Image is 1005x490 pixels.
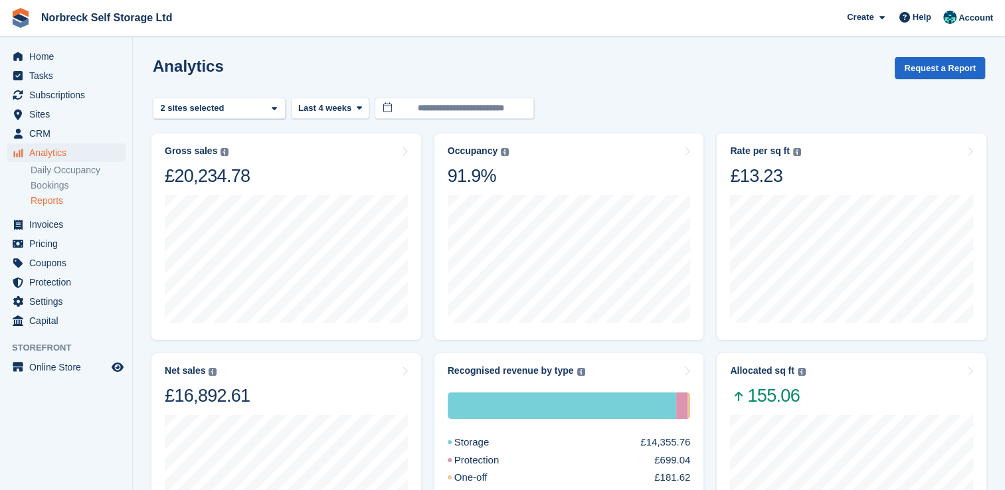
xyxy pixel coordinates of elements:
span: Analytics [29,143,109,162]
span: 155.06 [730,384,805,407]
div: Occupancy [448,145,498,157]
div: Net sales [165,365,205,376]
img: icon-info-grey-7440780725fd019a000dd9b08b2336e03edf1995a4989e88bcd33f0948082b44.svg [793,148,801,156]
img: icon-info-grey-7440780725fd019a000dd9b08b2336e03edf1995a4989e88bcd33f0948082b44.svg [798,368,806,376]
div: £13.23 [730,165,800,187]
div: £20,234.78 [165,165,250,187]
span: Coupons [29,254,109,272]
img: stora-icon-8386f47178a22dfd0bd8f6a31ec36ba5ce8667c1dd55bd0f319d3a0aa187defe.svg [11,8,31,28]
span: Subscriptions [29,86,109,104]
a: menu [7,86,126,104]
a: menu [7,254,126,272]
span: Pricing [29,234,109,253]
div: £699.04 [654,453,690,468]
span: Settings [29,292,109,311]
div: 2 sites selected [158,102,229,115]
img: icon-info-grey-7440780725fd019a000dd9b08b2336e03edf1995a4989e88bcd33f0948082b44.svg [209,368,217,376]
span: Storefront [12,341,132,355]
a: menu [7,105,126,123]
span: Help [913,11,931,24]
a: menu [7,124,126,143]
span: Sites [29,105,109,123]
img: Sally King [943,11,957,24]
div: Protection [676,392,687,419]
div: Storage [448,435,521,450]
img: icon-info-grey-7440780725fd019a000dd9b08b2336e03edf1995a4989e88bcd33f0948082b44.svg [221,148,228,156]
img: icon-info-grey-7440780725fd019a000dd9b08b2336e03edf1995a4989e88bcd33f0948082b44.svg [577,368,585,376]
div: 91.9% [448,165,509,187]
a: menu [7,234,126,253]
span: Last 4 weeks [298,102,351,115]
div: Allocated sq ft [730,365,794,376]
img: icon-info-grey-7440780725fd019a000dd9b08b2336e03edf1995a4989e88bcd33f0948082b44.svg [501,148,509,156]
button: Request a Report [895,57,985,79]
a: menu [7,358,126,376]
a: menu [7,47,126,66]
div: Gross sales [165,145,217,157]
span: Account [959,11,993,25]
a: Norbreck Self Storage Ltd [36,7,177,29]
a: menu [7,215,126,234]
span: CRM [29,124,109,143]
a: Reports [31,195,126,207]
h2: Analytics [153,57,224,75]
a: menu [7,311,126,330]
div: Storage [448,392,677,419]
a: menu [7,292,126,311]
span: Protection [29,273,109,291]
button: Last 4 weeks [291,98,369,120]
span: Tasks [29,66,109,85]
a: menu [7,273,126,291]
div: One-off [687,392,690,419]
div: £14,355.76 [640,435,690,450]
span: Home [29,47,109,66]
div: £181.62 [654,470,690,485]
a: Daily Occupancy [31,164,126,177]
div: Rate per sq ft [730,145,789,157]
span: Capital [29,311,109,330]
div: Protection [448,453,531,468]
div: Recognised revenue by type [448,365,574,376]
div: £16,892.61 [165,384,250,407]
a: menu [7,66,126,85]
a: menu [7,143,126,162]
div: One-off [448,470,519,485]
span: Create [847,11,873,24]
span: Online Store [29,358,109,376]
a: Preview store [110,359,126,375]
span: Invoices [29,215,109,234]
a: Bookings [31,179,126,192]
